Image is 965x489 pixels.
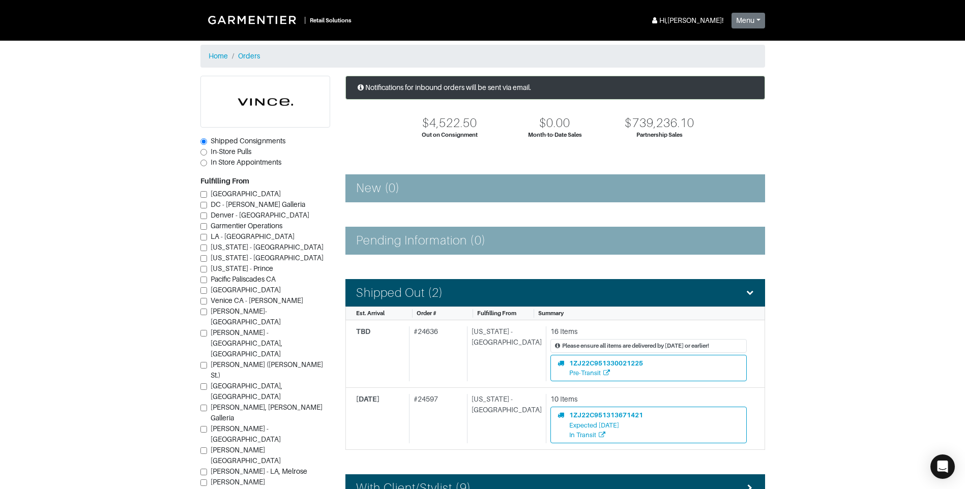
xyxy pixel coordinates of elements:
span: Fulfilling From [477,310,516,316]
span: [US_STATE] - Prince [211,264,273,272]
span: [US_STATE] - [GEOGRAPHIC_DATA] [211,254,324,262]
span: [PERSON_NAME]-[GEOGRAPHIC_DATA] [211,307,281,326]
input: [PERSON_NAME], [PERSON_NAME] Galleria [200,405,207,411]
div: Month-to-Date Sales [528,131,582,139]
input: [PERSON_NAME] - [GEOGRAPHIC_DATA] [200,426,207,433]
span: Venice CA - [PERSON_NAME] [211,296,303,304]
label: Fulfilling From [200,176,249,187]
input: [US_STATE] - [GEOGRAPHIC_DATA] [200,244,207,251]
span: [PERSON_NAME] - LA, Melrose [211,467,307,475]
input: DC - [PERSON_NAME] Galleria [200,202,207,208]
input: [PERSON_NAME] - LA, Melrose [200,469,207,475]
span: [PERSON_NAME] - [GEOGRAPHIC_DATA], [GEOGRAPHIC_DATA] [211,328,282,358]
input: Shipped Consignments [200,138,207,145]
div: Out on Consignment [422,131,478,139]
div: [US_STATE] - [GEOGRAPHIC_DATA] [467,326,542,381]
span: Denver - [GEOGRAPHIC_DATA] [211,211,309,219]
span: In-Store Pulls [211,147,251,156]
div: $739,236.10 [625,116,694,131]
div: Expected [DATE] [569,420,643,430]
div: Pre-Transit [569,368,643,378]
div: 1ZJ22C951330021225 [569,358,643,368]
small: Retail Solutions [310,17,352,23]
div: | [304,15,306,25]
span: Summary [538,310,564,316]
span: [DATE] [356,395,379,403]
div: 10 Items [550,394,747,405]
input: [PERSON_NAME][GEOGRAPHIC_DATA] [200,447,207,454]
span: [GEOGRAPHIC_DATA] [211,190,281,198]
span: [PERSON_NAME] ([PERSON_NAME] St.) [211,360,323,379]
div: [US_STATE] - [GEOGRAPHIC_DATA] [467,394,542,443]
span: DC - [PERSON_NAME] Galleria [211,200,305,208]
input: Garmentier Operations [200,223,207,230]
div: 1ZJ22C951313671421 [569,410,643,420]
input: Venice CA - [PERSON_NAME] [200,298,207,304]
span: [US_STATE] - [GEOGRAPHIC_DATA] [211,243,324,251]
span: Pacific Paliscades CA [211,275,276,283]
input: Denver - [GEOGRAPHIC_DATA] [200,212,207,219]
h4: Shipped Out (2) [356,286,444,300]
a: Orders [238,52,260,60]
span: [PERSON_NAME] - [GEOGRAPHIC_DATA] [211,424,281,443]
input: [GEOGRAPHIC_DATA], [GEOGRAPHIC_DATA] [200,383,207,390]
input: In Store Appointments [200,160,207,166]
span: Est. Arrival [356,310,385,316]
div: $4,522.50 [422,116,477,131]
div: # 24597 [409,394,463,443]
div: 16 Items [550,326,747,337]
input: [US_STATE] - [GEOGRAPHIC_DATA] [200,255,207,262]
span: [GEOGRAPHIC_DATA] [211,286,281,294]
span: [GEOGRAPHIC_DATA], [GEOGRAPHIC_DATA] [211,382,282,401]
span: LA - [GEOGRAPHIC_DATA] [211,232,295,240]
input: LA - [GEOGRAPHIC_DATA] [200,234,207,240]
div: # 24636 [409,326,463,381]
span: In Store Appointments [211,158,281,166]
a: Home [209,52,228,60]
div: Open Intercom Messenger [930,454,955,479]
input: [PERSON_NAME][GEOGRAPHIC_DATA]. [200,479,207,486]
nav: breadcrumb [200,45,765,68]
span: [PERSON_NAME][GEOGRAPHIC_DATA] [211,446,281,465]
input: [PERSON_NAME] ([PERSON_NAME] St.) [200,362,207,369]
input: In-Store Pulls [200,149,207,156]
a: 1ZJ22C951330021225Pre-Transit [550,355,747,381]
input: [US_STATE] - Prince [200,266,207,272]
div: Notifications for inbound orders will be sent via email. [345,76,765,100]
div: In Transit [569,430,643,440]
h4: Pending Information (0) [356,233,486,248]
img: cyAkLTq7csKWtL9WARqkkVaF.png [201,76,330,127]
div: Hi, [PERSON_NAME] ! [650,15,723,26]
input: [PERSON_NAME]-[GEOGRAPHIC_DATA] [200,309,207,315]
div: Please ensure all items are delivered by [DATE] or earlier! [562,342,709,350]
a: |Retail Solutions [200,8,356,32]
div: $0.00 [539,116,570,131]
a: 1ZJ22C951313671421Expected [DATE]In Transit [550,407,747,443]
button: Menu [732,13,765,28]
span: Order # [417,310,436,316]
span: Shipped Consignments [211,137,285,145]
h4: New (0) [356,181,400,196]
span: TBD [356,327,370,335]
input: [GEOGRAPHIC_DATA] [200,287,207,294]
input: Pacific Paliscades CA [200,277,207,283]
input: [PERSON_NAME] - [GEOGRAPHIC_DATA], [GEOGRAPHIC_DATA] [200,330,207,337]
input: [GEOGRAPHIC_DATA] [200,191,207,198]
div: Partnership Sales [636,131,683,139]
span: Garmentier Operations [211,222,282,230]
span: [PERSON_NAME], [PERSON_NAME] Galleria [211,403,323,422]
img: Garmentier [202,10,304,29]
